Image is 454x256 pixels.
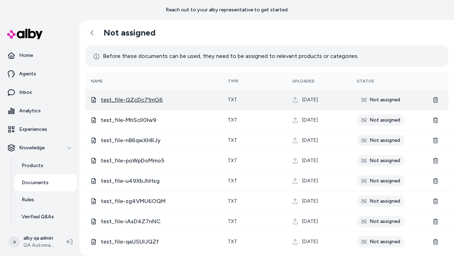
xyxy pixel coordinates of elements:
div: test_file-MhScIl0Iw9.txt [91,116,216,124]
div: Not assigned [357,216,404,227]
a: Experiences [3,121,77,138]
div: Not assigned [357,236,404,247]
a: Home [3,47,77,64]
span: [DATE] [302,137,318,144]
a: Products [15,157,77,174]
span: txt [228,117,237,123]
span: test_file-poWpDoMmo5 [101,156,216,165]
h2: Not assigned [104,27,156,38]
p: Agents [19,70,36,78]
span: txt [228,198,237,204]
span: Uploaded [292,79,315,84]
p: Experiences [19,126,47,133]
span: [DATE] [302,117,318,124]
span: txt [228,158,237,164]
div: test_file-QZcDc71mG6.txt [91,96,216,104]
div: test_file-poWpDoMmo5.txt [91,156,216,165]
div: Not assigned [357,155,404,166]
div: test_file-zg4VMU6OQM.txt [91,197,216,206]
span: [DATE] [302,157,318,164]
span: Type [228,79,239,84]
a: Documents [15,174,77,191]
span: test_file-qaUSUlJQZf [101,238,216,246]
span: [DATE] [302,238,318,245]
span: txt [228,137,237,143]
span: [DATE] [302,96,318,103]
span: test_file-iAsD4Z7nNC [101,217,216,226]
span: txt [228,218,237,224]
span: QA Automation 1 [23,242,55,249]
span: a [9,236,20,247]
p: Home [19,52,33,59]
p: Analytics [19,107,41,114]
a: Verified Q&As [15,208,77,225]
a: Rules [15,191,77,208]
a: Inbox [3,84,77,101]
span: txt [228,178,237,184]
p: Rules [22,196,34,203]
span: test_file-QZcDc71mG6 [101,96,216,104]
a: Agents [3,65,77,82]
span: [DATE] [302,177,318,185]
span: test_file-u49XbJhHsg [101,177,216,185]
div: test_file-u49XbJhHsg.txt [91,177,216,185]
p: Knowledge [19,144,45,151]
div: Not assigned [357,135,404,146]
div: Not assigned [357,175,404,187]
button: aalby qa adminQA Automation 1 [4,230,61,253]
p: Products [22,162,43,169]
span: txt [228,97,237,103]
img: alby Logo [7,29,43,39]
div: test_file-nB6qwXHRJy.txt [91,136,216,145]
p: Documents [22,179,49,186]
button: Knowledge [3,139,77,156]
p: Verified Q&As [22,213,54,220]
p: Reach out to your alby representative to get started. [166,6,289,14]
p: Inbox [19,89,32,96]
span: test_file-MhScIl0Iw9 [101,116,216,124]
p: alby qa admin [23,235,55,242]
div: Not assigned [357,196,404,207]
div: test_file-iAsD4Z7nNC.txt [91,217,216,226]
div: test_file-qaUSUlJQZf.txt [91,238,216,246]
span: Status [357,79,374,84]
div: Name [91,78,144,84]
a: Analytics [3,102,77,119]
span: test_file-nB6qwXHRJy [101,136,216,145]
span: txt [228,239,237,245]
span: [DATE] [302,198,318,205]
p: Before these documents can be used, they need to be assigned to relevant products or categories. [94,51,359,61]
span: test_file-zg4VMU6OQM [101,197,216,206]
span: [DATE] [302,218,318,225]
div: Not assigned [357,94,404,106]
div: Not assigned [357,114,404,126]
